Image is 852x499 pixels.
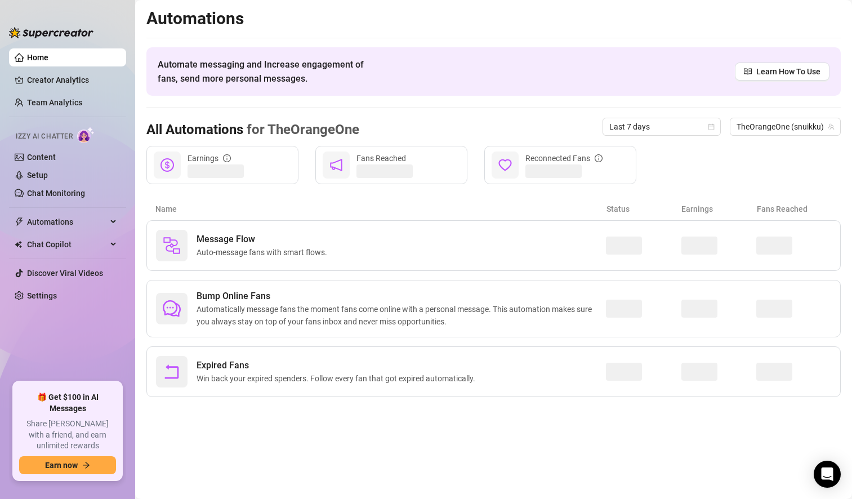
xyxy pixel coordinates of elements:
img: AI Chatter [77,127,95,143]
span: Automations [27,213,107,231]
span: Expired Fans [197,359,480,372]
span: Fans Reached [356,154,406,163]
div: Open Intercom Messenger [814,461,841,488]
span: Share [PERSON_NAME] with a friend, and earn unlimited rewards [19,418,116,452]
span: Auto-message fans with smart flows. [197,246,332,259]
article: Status [606,203,681,215]
a: Home [27,53,48,62]
span: info-circle [223,154,231,162]
a: Chat Monitoring [27,189,85,198]
span: comment [163,300,181,318]
a: Content [27,153,56,162]
button: Earn nowarrow-right [19,456,116,474]
span: Last 7 days [609,118,714,135]
span: arrow-right [82,461,90,469]
img: Chat Copilot [15,240,22,248]
span: info-circle [595,154,603,162]
span: thunderbolt [15,217,24,226]
span: team [828,123,835,130]
h3: All Automations [146,121,359,139]
span: notification [329,158,343,172]
a: Discover Viral Videos [27,269,103,278]
span: Win back your expired spenders. Follow every fan that got expired automatically. [197,372,480,385]
span: Earn now [45,461,78,470]
span: TheOrangeOne (snuikku) [737,118,834,135]
span: Learn How To Use [756,65,820,78]
span: Bump Online Fans [197,289,606,303]
h2: Automations [146,8,841,29]
span: Izzy AI Chatter [16,131,73,142]
img: svg%3e [163,237,181,255]
span: calendar [708,123,715,130]
a: Learn How To Use [735,63,829,81]
span: read [744,68,752,75]
span: Automate messaging and Increase engagement of fans, send more personal messages. [158,57,374,86]
div: Earnings [188,152,231,164]
span: Automatically message fans the moment fans come online with a personal message. This automation m... [197,303,606,328]
span: rollback [163,363,181,381]
a: Creator Analytics [27,71,117,89]
a: Settings [27,291,57,300]
a: Team Analytics [27,98,82,107]
article: Name [155,203,606,215]
span: Chat Copilot [27,235,107,253]
span: for TheOrangeOne [243,122,359,137]
article: Fans Reached [757,203,832,215]
span: heart [498,158,512,172]
img: logo-BBDzfeDw.svg [9,27,93,38]
span: dollar [160,158,174,172]
div: Reconnected Fans [525,152,603,164]
article: Earnings [681,203,756,215]
span: Message Flow [197,233,332,246]
span: 🎁 Get $100 in AI Messages [19,392,116,414]
a: Setup [27,171,48,180]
